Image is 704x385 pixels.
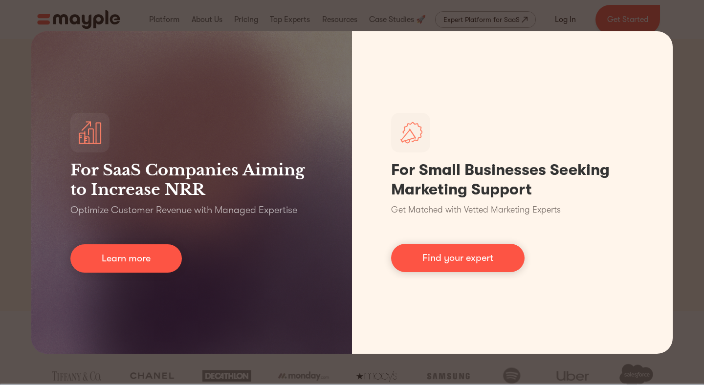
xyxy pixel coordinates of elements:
a: Find your expert [391,244,525,272]
p: Get Matched with Vetted Marketing Experts [391,203,561,216]
a: Learn more [70,244,182,273]
p: Optimize Customer Revenue with Managed Expertise [70,203,297,217]
h3: For SaaS Companies Aiming to Increase NRR [70,160,313,199]
h1: For Small Businesses Seeking Marketing Support [391,160,634,199]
